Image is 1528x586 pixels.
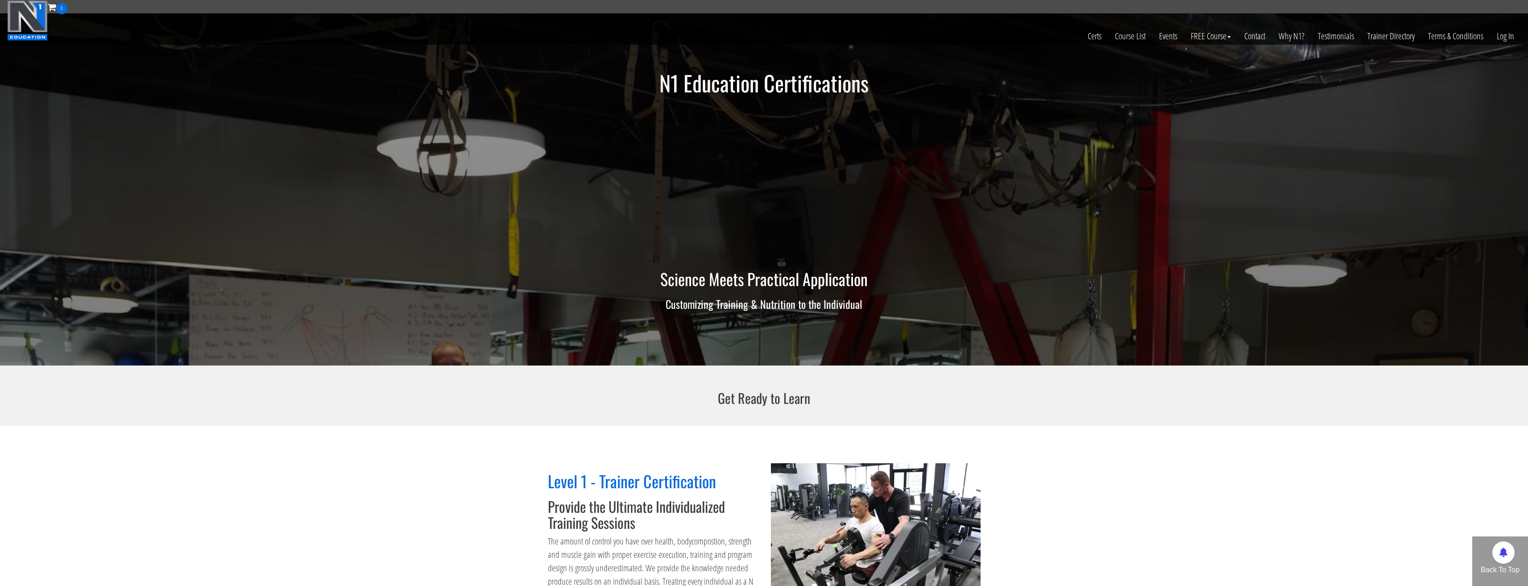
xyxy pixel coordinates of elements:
a: Events [1152,14,1184,58]
h2: Science Meets Practical Application [503,270,1025,288]
h3: Provide the Ultimate Individualized Training Sessions [548,499,758,530]
a: 0 [48,1,67,13]
a: FREE Course [1184,14,1238,58]
a: Course List [1108,14,1152,58]
a: Certs [1081,14,1108,58]
h1: N1 Education Certifications [503,71,1025,95]
span: 0 [56,3,67,14]
a: Contact [1238,14,1272,58]
img: n1-education [7,0,48,41]
h3: Customizing Training & Nutrition to the Individual [503,298,1025,310]
h2: Get Ready to Learn [586,391,943,405]
h2: Level 1 - Trainer Certification [548,472,758,490]
a: Terms & Conditions [1421,14,1490,58]
a: Testimonials [1311,14,1361,58]
a: Log In [1490,14,1521,58]
a: Why N1? [1272,14,1311,58]
a: Trainer Directory [1361,14,1421,58]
